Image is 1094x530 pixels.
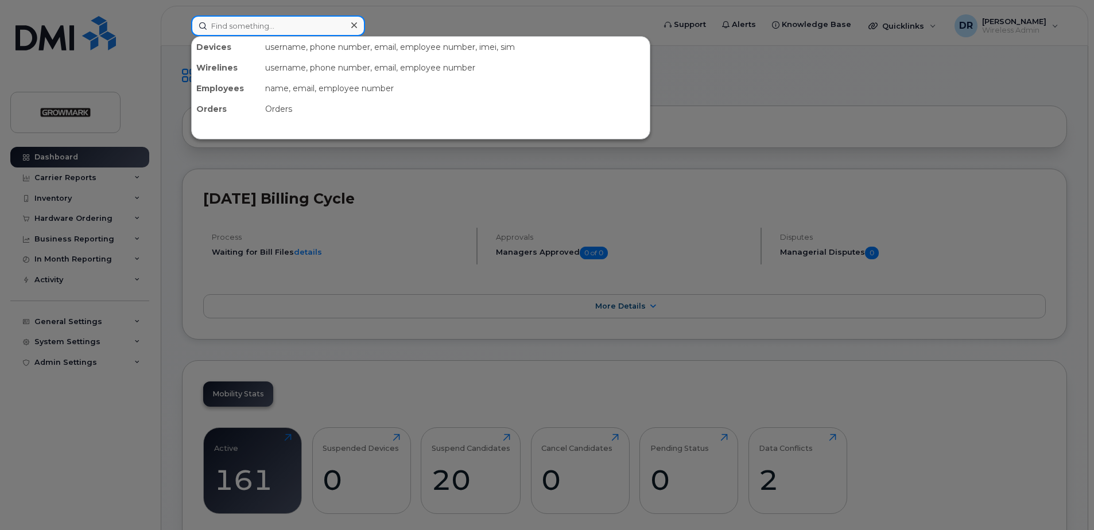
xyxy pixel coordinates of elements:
[192,78,261,99] div: Employees
[192,37,261,57] div: Devices
[261,37,650,57] div: username, phone number, email, employee number, imei, sim
[192,57,261,78] div: Wirelines
[261,99,650,119] div: Orders
[192,99,261,119] div: Orders
[261,78,650,99] div: name, email, employee number
[261,57,650,78] div: username, phone number, email, employee number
